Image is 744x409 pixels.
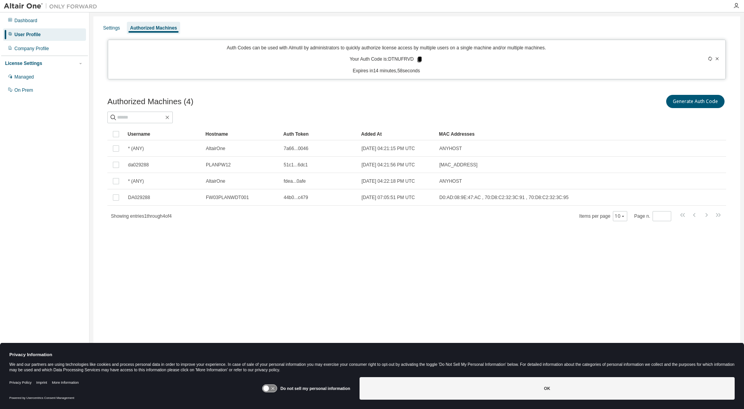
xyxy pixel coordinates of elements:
span: da029288 [128,162,149,168]
span: 7a66...0046 [284,145,308,152]
span: [MAC_ADDRESS] [439,162,477,168]
button: Generate Auth Code [666,95,725,108]
div: User Profile [14,31,40,38]
span: [DATE] 07:05:51 PM UTC [361,194,415,201]
span: ANYHOST [439,145,462,152]
span: Items per page [579,211,627,221]
div: On Prem [14,87,33,93]
div: Username [128,128,199,140]
p: Your Auth Code is: DTNUFRVD [349,56,423,63]
div: Managed [14,74,34,80]
div: Added At [361,128,433,140]
span: DA029288 [128,194,150,201]
img: Altair One [4,2,101,10]
div: Hostname [205,128,277,140]
div: Auth Token [283,128,355,140]
button: 10 [615,213,625,219]
span: 44b0...c479 [284,194,308,201]
span: Showing entries 1 through 4 of 4 [111,213,172,219]
span: [DATE] 04:21:15 PM UTC [361,145,415,152]
span: fdea...0afe [284,178,306,184]
span: AltairOne [206,145,225,152]
div: Dashboard [14,17,37,24]
span: AltairOne [206,178,225,184]
p: Auth Codes can be used with Almutil by administrators to quickly authorize license access by mult... [113,45,660,51]
div: Company Profile [14,45,49,52]
span: FW03PLANWDT001 [206,194,249,201]
span: [DATE] 04:21:56 PM UTC [361,162,415,168]
span: PLANPW12 [206,162,231,168]
div: License Settings [5,60,42,66]
span: Page n. [634,211,671,221]
span: * (ANY) [128,145,144,152]
span: Authorized Machines (4) [107,97,193,106]
div: Authorized Machines [130,25,177,31]
span: 51c1...6dc1 [284,162,308,168]
div: MAC Addresses [439,128,644,140]
span: * (ANY) [128,178,144,184]
span: [DATE] 04:22:18 PM UTC [361,178,415,184]
span: D0:AD:08:9E:47:AC , 70:D8:C2:32:3C:91 , 70:D8:C2:32:3C:95 [439,194,569,201]
span: ANYHOST [439,178,462,184]
div: Settings [103,25,120,31]
p: Expires in 14 minutes, 58 seconds [113,68,660,74]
